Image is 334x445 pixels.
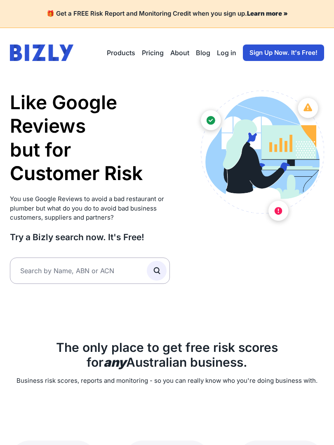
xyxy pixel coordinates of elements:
h4: 🎁 Get a FREE Risk Report and Monitoring Credit when you sign up. [10,10,324,18]
h3: Try a Bizly search now. It's Free! [10,232,170,243]
button: Products [107,48,135,58]
a: About [170,48,189,58]
a: Learn more » [247,9,288,17]
a: Log in [217,48,236,58]
h1: Like Google Reviews but for [10,91,170,185]
h2: The only place to get free risk scores for Australian business. [10,340,324,370]
p: You use Google Reviews to avoid a bad restaurant or plumber but what do you do to avoid bad busin... [10,194,170,222]
a: Blog [196,48,210,58]
a: Pricing [142,48,164,58]
input: Search by Name, ABN or ACN [10,258,170,284]
li: Customer Risk [10,162,143,185]
p: Business risk scores, reports and monitoring - so you can really know who you're doing business w... [10,376,324,386]
b: any [103,355,126,370]
li: Supplier Risk [10,185,143,209]
a: Sign Up Now. It's Free! [243,44,324,61]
